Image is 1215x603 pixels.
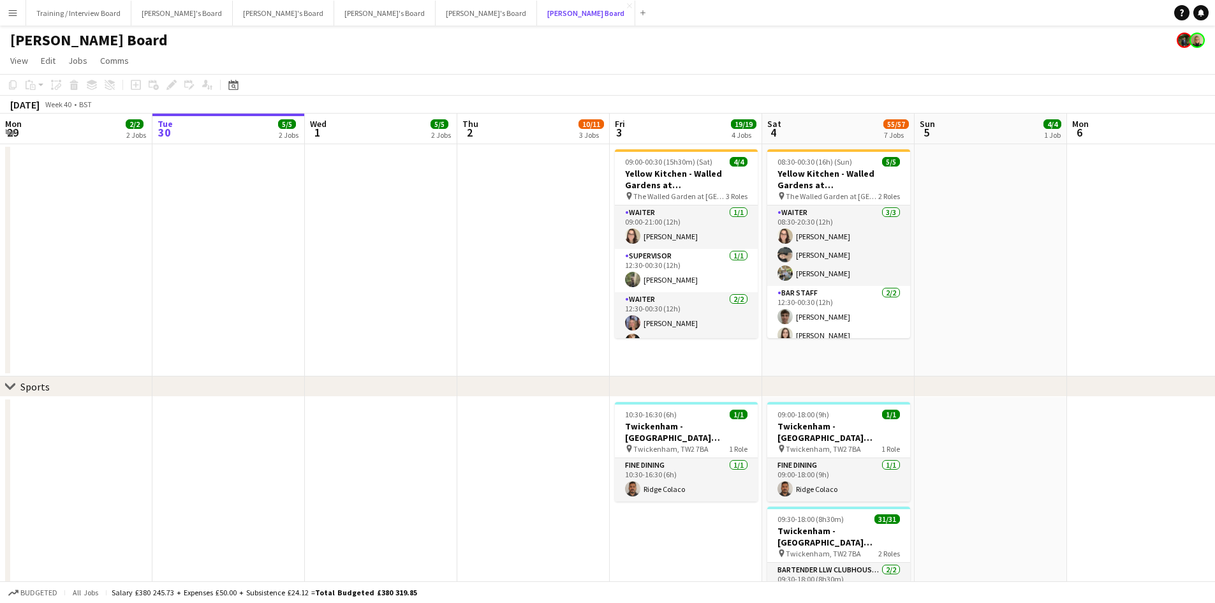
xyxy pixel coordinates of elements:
[126,130,146,140] div: 2 Jobs
[20,380,50,393] div: Sports
[786,549,861,558] span: Twickenham, TW2 7BA
[615,149,758,338] app-job-card: 09:00-00:30 (15h30m) (Sat)4/4Yellow Kitchen - Walled Gardens at [GEOGRAPHIC_DATA] The Walled Gard...
[633,191,726,201] span: The Walled Garden at [GEOGRAPHIC_DATA]
[462,118,478,130] span: Thu
[436,1,537,26] button: [PERSON_NAME]'s Board
[767,286,910,348] app-card-role: BAR STAFF2/212:30-00:30 (12h)[PERSON_NAME][PERSON_NAME]
[79,100,92,109] div: BST
[882,157,900,167] span: 5/5
[625,410,677,419] span: 10:30-16:30 (6h)
[42,100,74,109] span: Week 40
[920,118,935,130] span: Sun
[726,191,747,201] span: 3 Roles
[765,125,781,140] span: 4
[786,191,878,201] span: The Walled Garden at [GEOGRAPHIC_DATA]
[777,410,829,419] span: 09:00-18:00 (9h)
[767,525,910,548] h3: Twickenham - [GEOGRAPHIC_DATA] [GEOGRAPHIC_DATA] vs [GEOGRAPHIC_DATA]
[126,119,144,129] span: 2/2
[615,421,758,443] h3: Twickenham - [GEOGRAPHIC_DATA] [GEOGRAPHIC_DATA] vs [GEOGRAPHIC_DATA]
[1189,33,1205,48] app-user-avatar: Nikoleta Gehfeld
[158,118,173,130] span: Tue
[579,130,603,140] div: 3 Jobs
[730,410,747,419] span: 1/1
[131,1,233,26] button: [PERSON_NAME]'s Board
[767,118,781,130] span: Sat
[613,125,625,140] span: 3
[884,130,908,140] div: 7 Jobs
[10,31,168,50] h1: [PERSON_NAME] Board
[279,130,298,140] div: 2 Jobs
[615,168,758,191] h3: Yellow Kitchen - Walled Gardens at [GEOGRAPHIC_DATA]
[36,52,61,69] a: Edit
[767,149,910,338] app-job-card: 08:30-00:30 (16h) (Sun)5/5Yellow Kitchen - Walled Gardens at [GEOGRAPHIC_DATA] The Walled Garden ...
[5,118,22,130] span: Mon
[777,157,852,167] span: 08:30-00:30 (16h) (Sun)
[878,191,900,201] span: 2 Roles
[786,444,861,454] span: Twickenham, TW2 7BA
[100,55,129,66] span: Comms
[315,588,417,597] span: Total Budgeted £380 319.85
[615,205,758,249] app-card-role: Waiter1/109:00-21:00 (12h)[PERSON_NAME]
[112,588,417,597] div: Salary £380 245.73 + Expenses £50.00 + Subsistence £24.12 =
[334,1,436,26] button: [PERSON_NAME]'s Board
[730,157,747,167] span: 4/4
[26,1,131,26] button: Training / Interview Board
[615,402,758,502] app-job-card: 10:30-16:30 (6h)1/1Twickenham - [GEOGRAPHIC_DATA] [GEOGRAPHIC_DATA] vs [GEOGRAPHIC_DATA] Twickenh...
[310,118,327,130] span: Wed
[767,168,910,191] h3: Yellow Kitchen - Walled Gardens at [GEOGRAPHIC_DATA]
[729,444,747,454] span: 1 Role
[767,421,910,443] h3: Twickenham - [GEOGRAPHIC_DATA] [GEOGRAPHIC_DATA] vs [GEOGRAPHIC_DATA]
[777,514,844,524] span: 09:30-18:00 (8h30m)
[5,52,33,69] a: View
[615,292,758,354] app-card-role: Waiter2/212:30-00:30 (12h)[PERSON_NAME][PERSON_NAME]
[633,444,709,454] span: Twickenham, TW2 7BA
[10,98,40,111] div: [DATE]
[883,119,909,129] span: 55/57
[68,55,87,66] span: Jobs
[1072,118,1089,130] span: Mon
[578,119,604,129] span: 10/11
[233,1,334,26] button: [PERSON_NAME]'s Board
[41,55,55,66] span: Edit
[1044,130,1061,140] div: 1 Job
[1070,125,1089,140] span: 6
[63,52,92,69] a: Jobs
[308,125,327,140] span: 1
[767,205,910,286] app-card-role: Waiter3/308:30-20:30 (12h)[PERSON_NAME][PERSON_NAME][PERSON_NAME]
[3,125,22,140] span: 29
[625,157,712,167] span: 09:00-00:30 (15h30m) (Sat)
[767,402,910,502] app-job-card: 09:00-18:00 (9h)1/1Twickenham - [GEOGRAPHIC_DATA] [GEOGRAPHIC_DATA] vs [GEOGRAPHIC_DATA] Twickenh...
[537,1,635,26] button: [PERSON_NAME] Board
[731,119,756,129] span: 19/19
[615,458,758,502] app-card-role: FINE DINING1/110:30-16:30 (6h)Ridge Colaco
[615,118,625,130] span: Fri
[70,588,101,597] span: All jobs
[732,130,756,140] div: 4 Jobs
[10,55,28,66] span: View
[881,444,900,454] span: 1 Role
[918,125,935,140] span: 5
[1177,33,1192,48] app-user-avatar: Dean Manyonga
[278,119,296,129] span: 5/5
[1043,119,1061,129] span: 4/4
[20,588,57,597] span: Budgeted
[767,458,910,502] app-card-role: FINE DINING1/109:00-18:00 (9h)Ridge Colaco
[882,410,900,419] span: 1/1
[95,52,134,69] a: Comms
[460,125,478,140] span: 2
[615,249,758,292] app-card-role: Supervisor1/112:30-00:30 (12h)[PERSON_NAME]
[874,514,900,524] span: 31/31
[878,549,900,558] span: 2 Roles
[431,130,451,140] div: 2 Jobs
[156,125,173,140] span: 30
[6,586,59,600] button: Budgeted
[431,119,448,129] span: 5/5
